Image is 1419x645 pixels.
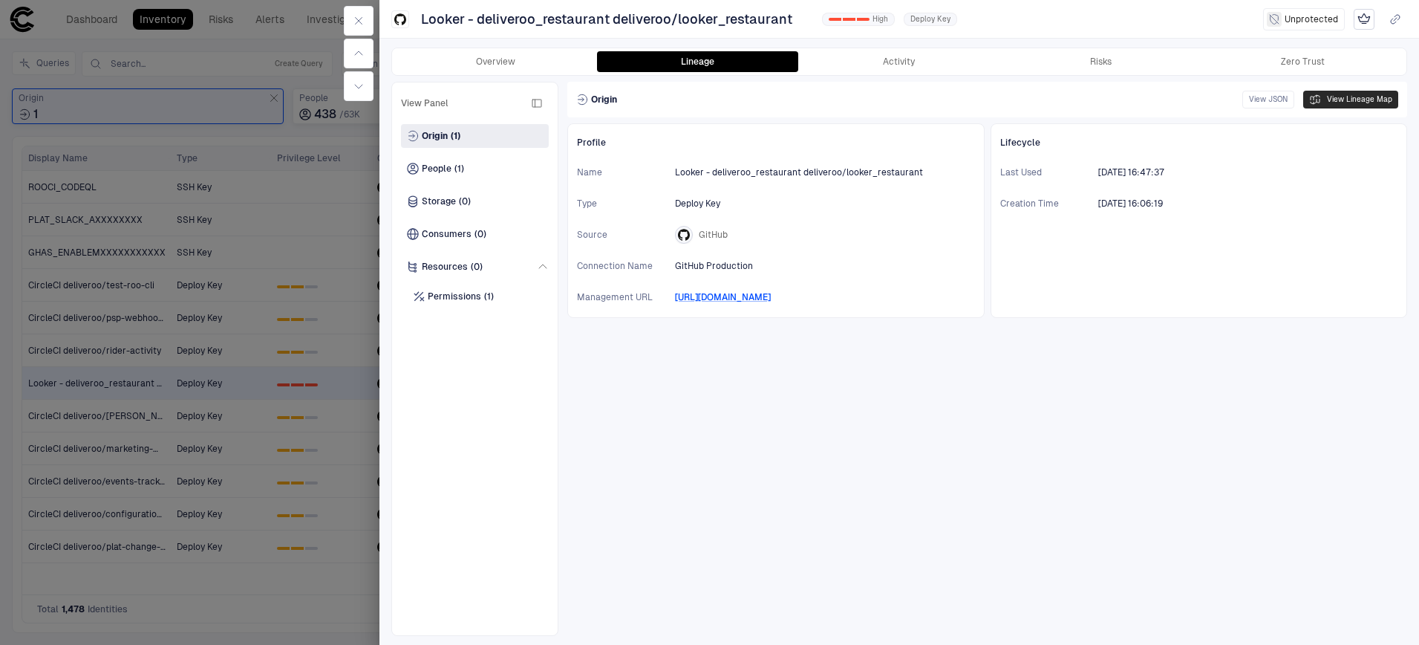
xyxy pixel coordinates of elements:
[422,261,468,273] span: Resources
[699,229,728,241] span: GitHub
[577,260,666,272] span: Connection Name
[577,166,666,178] span: Name
[471,261,483,273] span: (0)
[422,195,456,207] span: Storage
[675,260,753,272] span: GitHub Production
[591,94,617,106] span: Origin
[1000,133,1398,152] div: Lifecycle
[1000,166,1089,178] span: Last Used
[1098,198,1163,210] div: 03/08/2023 15:06:19 (GMT+00:00 UTC)
[577,291,666,303] span: Management URL
[597,51,799,72] button: Lineage
[484,291,494,302] span: (1)
[1098,166,1164,178] span: [DATE] 16:47:37
[672,192,741,215] button: Deploy Key
[1098,166,1164,178] div: 28/08/2025 15:47:37 (GMT+00:00 UTC)
[1095,161,1185,184] button: 28/08/2025 15:47:37 (GMT+00:00 UTC)
[910,14,950,25] span: Deploy Key
[1303,91,1398,108] button: View Lineage Map
[428,291,481,302] span: Permissions
[675,198,720,210] span: Deploy Key
[672,223,748,247] button: GitHub
[675,291,771,303] a: [URL][DOMAIN_NAME]
[672,161,944,184] button: Looker - deliveroo_restaurant deliveroo/looker_restaurant
[672,285,792,309] button: [URL][DOMAIN_NAME]
[422,228,472,240] span: Consumers
[857,18,870,21] div: 2
[474,228,486,240] span: (0)
[422,130,448,142] span: Origin
[577,133,975,152] div: Profile
[1285,13,1338,25] span: Unprotected
[422,163,451,175] span: People
[843,18,855,21] div: 1
[678,229,690,241] div: GitHub
[418,7,813,31] button: Looker - deliveroo_restaurant deliveroo/looker_restaurant
[872,14,888,25] span: High
[675,166,923,178] span: Looker - deliveroo_restaurant deliveroo/looker_restaurant
[395,51,597,72] button: Overview
[451,130,460,142] span: (1)
[401,97,448,109] span: View Panel
[829,18,841,21] div: 0
[577,229,666,241] span: Source
[1242,91,1294,108] button: View JSON
[577,198,666,210] span: Type
[394,13,406,25] div: GitHub
[401,255,549,279] div: Resources(0)
[459,195,471,207] span: (0)
[1281,56,1325,68] div: Zero Trust
[672,254,774,278] button: GitHub Production
[1095,192,1184,215] button: 03/08/2023 15:06:19 (GMT+00:00 UTC)
[1000,198,1089,210] span: Creation Time
[1354,9,1374,30] div: Mark as Crown Jewel
[1090,56,1112,68] div: Risks
[1098,198,1163,210] span: [DATE] 16:06:19
[421,10,792,28] span: Looker - deliveroo_restaurant deliveroo/looker_restaurant
[454,163,464,175] span: (1)
[798,51,1000,72] button: Activity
